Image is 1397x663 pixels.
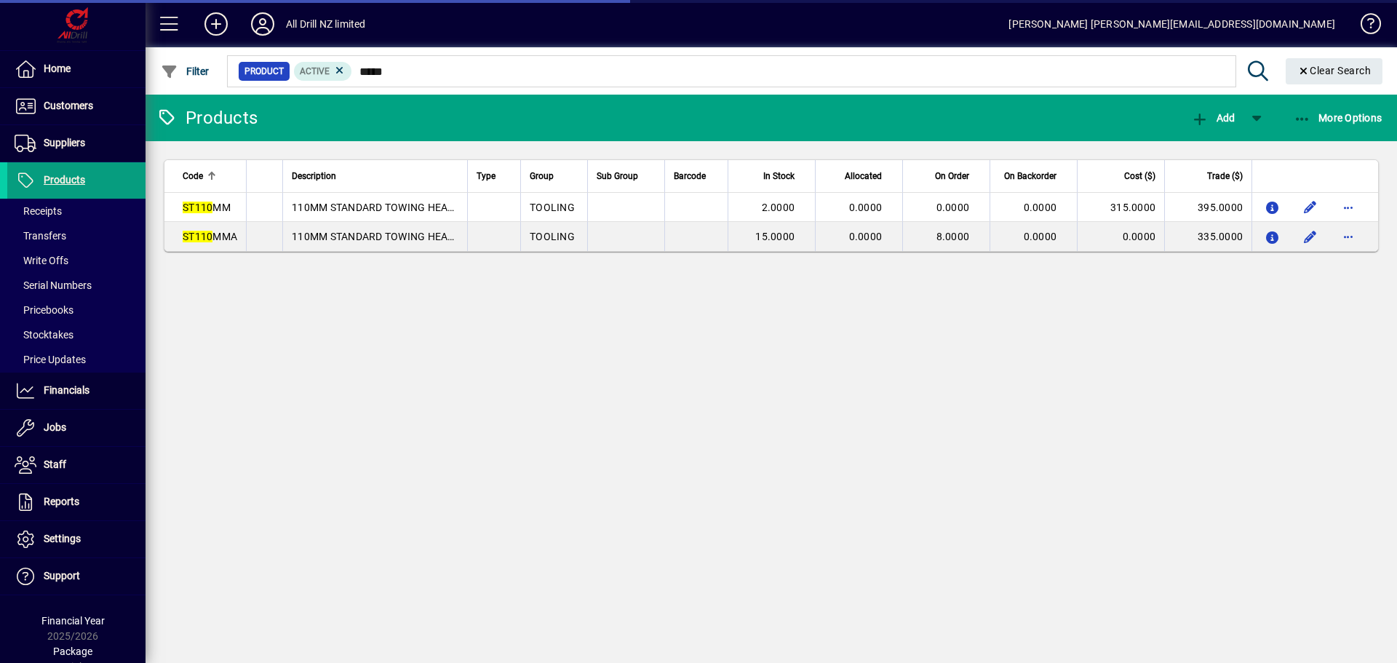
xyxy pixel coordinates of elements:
[1077,222,1164,251] td: 0.0000
[183,168,203,184] span: Code
[1294,112,1382,124] span: More Options
[1077,193,1164,222] td: 315.0000
[530,231,575,242] span: TOOLING
[44,570,80,581] span: Support
[477,168,512,184] div: Type
[755,231,795,242] span: 15.0000
[44,174,85,186] span: Products
[292,168,458,184] div: Description
[300,66,330,76] span: Active
[1187,105,1238,131] button: Add
[7,199,146,223] a: Receipts
[7,273,146,298] a: Serial Numbers
[1124,168,1155,184] span: Cost ($)
[936,202,970,213] span: 0.0000
[294,62,352,81] mat-chip: Activation Status: Active
[41,615,105,627] span: Financial Year
[1164,222,1251,251] td: 335.0000
[674,168,706,184] span: Barcode
[477,168,495,184] span: Type
[183,202,212,213] em: ST110
[999,168,1070,184] div: On Backorder
[7,51,146,87] a: Home
[1004,168,1056,184] span: On Backorder
[824,168,895,184] div: Allocated
[7,298,146,322] a: Pricebooks
[183,202,231,213] span: MM
[1191,112,1235,124] span: Add
[7,88,146,124] a: Customers
[7,521,146,557] a: Settings
[1337,225,1360,248] button: More options
[44,458,66,470] span: Staff
[1164,193,1251,222] td: 395.0000
[7,347,146,372] a: Price Updates
[1299,196,1322,219] button: Edit
[1008,12,1335,36] div: [PERSON_NAME] [PERSON_NAME][EMAIL_ADDRESS][DOMAIN_NAME]
[15,230,66,242] span: Transfers
[7,322,146,347] a: Stocktakes
[597,168,656,184] div: Sub Group
[936,231,970,242] span: 8.0000
[15,255,68,266] span: Write Offs
[183,231,237,242] span: MMA
[44,63,71,74] span: Home
[44,421,66,433] span: Jobs
[244,64,284,79] span: Product
[44,496,79,507] span: Reports
[7,484,146,520] a: Reports
[286,12,366,36] div: All Drill NZ limited
[849,231,883,242] span: 0.0000
[530,168,554,184] span: Group
[15,354,86,365] span: Price Updates
[912,168,982,184] div: On Order
[44,100,93,111] span: Customers
[849,202,883,213] span: 0.0000
[292,202,477,213] span: 110MM STANDARD TOWING HEAD EXP
[7,373,146,409] a: Financials
[763,168,795,184] span: In Stock
[44,384,89,396] span: Financials
[1207,168,1243,184] span: Trade ($)
[7,558,146,595] a: Support
[7,248,146,273] a: Write Offs
[1299,225,1322,248] button: Edit
[239,11,286,37] button: Profile
[15,304,73,316] span: Pricebooks
[1286,58,1383,84] button: Clear
[161,65,210,77] span: Filter
[53,646,92,657] span: Package
[935,168,969,184] span: On Order
[15,205,62,217] span: Receipts
[44,533,81,544] span: Settings
[156,106,258,130] div: Products
[183,231,212,242] em: ST110
[674,168,719,184] div: Barcode
[292,168,336,184] span: Description
[193,11,239,37] button: Add
[845,168,882,184] span: Allocated
[157,58,213,84] button: Filter
[7,447,146,483] a: Staff
[7,223,146,248] a: Transfers
[15,329,73,341] span: Stocktakes
[530,168,578,184] div: Group
[530,202,575,213] span: TOOLING
[762,202,795,213] span: 2.0000
[1297,65,1372,76] span: Clear Search
[44,137,85,148] span: Suppliers
[1024,231,1057,242] span: 0.0000
[1337,196,1360,219] button: More options
[1024,202,1057,213] span: 0.0000
[15,279,92,291] span: Serial Numbers
[597,168,638,184] span: Sub Group
[1350,3,1379,50] a: Knowledge Base
[292,231,477,242] span: 110MM STANDARD TOWING HEAD EXP
[7,410,146,446] a: Jobs
[737,168,808,184] div: In Stock
[7,125,146,162] a: Suppliers
[183,168,237,184] div: Code
[1290,105,1386,131] button: More Options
